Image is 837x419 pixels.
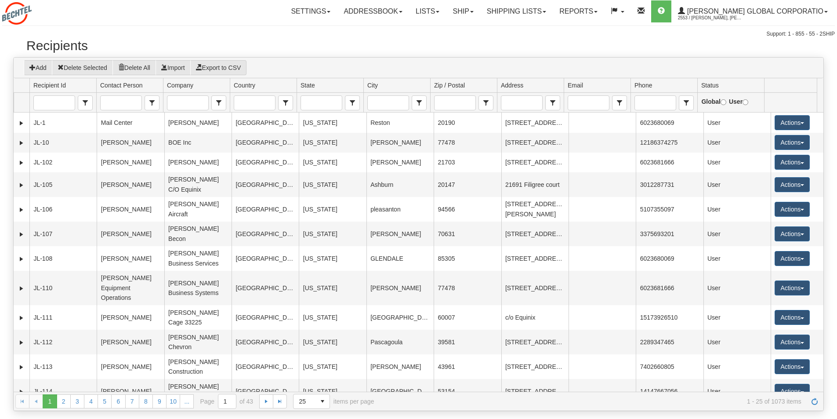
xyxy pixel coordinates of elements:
td: [US_STATE] [299,246,366,271]
a: Settings [284,0,337,22]
td: filter cell [363,93,430,113]
td: [STREET_ADDRESS] [501,222,569,246]
td: JL-102 [29,153,97,172]
input: Phone [635,96,675,110]
td: 3375693201 [636,222,703,246]
td: [PERSON_NAME] [97,222,164,246]
td: 21691 Filigree court [501,172,569,197]
span: Recipient Id [78,95,93,110]
input: User [743,99,748,105]
td: [GEOGRAPHIC_DATA] [366,379,434,404]
td: filter cell [497,93,564,113]
td: JL-105 [29,172,97,197]
span: select [546,96,560,110]
td: JL-108 [29,246,97,271]
td: [PERSON_NAME] [97,172,164,197]
td: [PERSON_NAME] C/O Equinix [164,172,232,197]
span: Phone [634,81,652,90]
label: Global [701,97,726,106]
a: 8 [139,394,153,408]
td: JL-113 [29,354,97,379]
td: [US_STATE] [299,172,366,197]
td: JL-110 [29,271,97,305]
a: 5 [98,394,112,408]
td: [PERSON_NAME] Cage 33225 [164,305,232,330]
a: 4 [84,394,98,408]
span: Zip / Postal [478,95,493,110]
td: User [703,379,771,404]
span: Address [501,81,523,90]
td: [STREET_ADDRESS] [501,330,569,354]
td: [STREET_ADDRESS] [501,133,569,153]
td: JL-112 [29,330,97,354]
a: [PERSON_NAME] Global Corporatio 2553 / [PERSON_NAME], [PERSON_NAME] [671,0,834,22]
span: State [345,95,360,110]
input: City [368,96,408,110]
td: [GEOGRAPHIC_DATA] [232,113,299,132]
td: [PERSON_NAME] [366,271,434,305]
td: 2289347465 [636,330,703,354]
td: [STREET_ADDRESS] [501,113,569,132]
td: JL-114 [29,379,97,404]
td: JL-1 [29,113,97,132]
td: JL-10 [29,133,97,153]
td: [GEOGRAPHIC_DATA] [232,133,299,153]
td: Reston [366,113,434,132]
td: [PERSON_NAME] Business Services [164,246,232,271]
span: Page of 43 [200,394,253,409]
img: logo2553.jpg [2,2,32,25]
a: Reports [553,0,604,22]
span: select [279,96,293,110]
span: items per page [293,394,374,409]
input: Global [721,99,726,105]
td: [GEOGRAPHIC_DATA] [232,379,299,404]
td: User [703,113,771,132]
td: [GEOGRAPHIC_DATA] [232,354,299,379]
td: [GEOGRAPHIC_DATA] [232,305,299,330]
input: Address [501,96,542,110]
td: filter cell [630,93,697,113]
td: 21703 [434,153,501,172]
a: 10 [166,394,180,408]
span: City [367,81,378,90]
td: [PERSON_NAME] Construction [164,354,232,379]
td: [PERSON_NAME] [366,222,434,246]
td: Ashburn [366,172,434,197]
td: 20147 [434,172,501,197]
td: filter cell [564,93,630,113]
td: [US_STATE] [299,305,366,330]
td: filter cell [697,93,764,113]
td: Mail Center [97,113,164,132]
td: [PERSON_NAME] [97,305,164,330]
td: [STREET_ADDRESS] [501,246,569,271]
span: Company [167,81,193,90]
td: 94566 [434,197,501,222]
td: JL-111 [29,305,97,330]
button: Actions [775,310,810,325]
h2: Recipients [26,38,811,53]
td: 53154 [434,379,501,404]
td: [PERSON_NAME] [97,246,164,271]
span: select [78,96,92,110]
a: Addressbook [337,0,409,22]
span: 1 - 25 of 1073 items [386,398,801,405]
td: [US_STATE] [299,222,366,246]
input: Company [167,96,208,110]
span: Zip / Postal [434,81,465,90]
td: 6023681666 [636,271,703,305]
td: [STREET_ADDRESS] [501,271,569,305]
button: Actions [775,177,810,192]
span: Email [612,95,627,110]
td: Pascagoula [366,330,434,354]
button: Actions [775,359,810,374]
span: select [479,96,493,110]
span: City [412,95,427,110]
a: 9 [152,394,167,408]
td: 14147667056 [636,379,703,404]
td: c/o Equinix [501,305,569,330]
td: [PERSON_NAME] Business Systems [164,271,232,305]
a: Shipping lists [480,0,553,22]
a: Expand [17,205,26,214]
span: select [315,394,330,408]
label: User [729,97,748,106]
